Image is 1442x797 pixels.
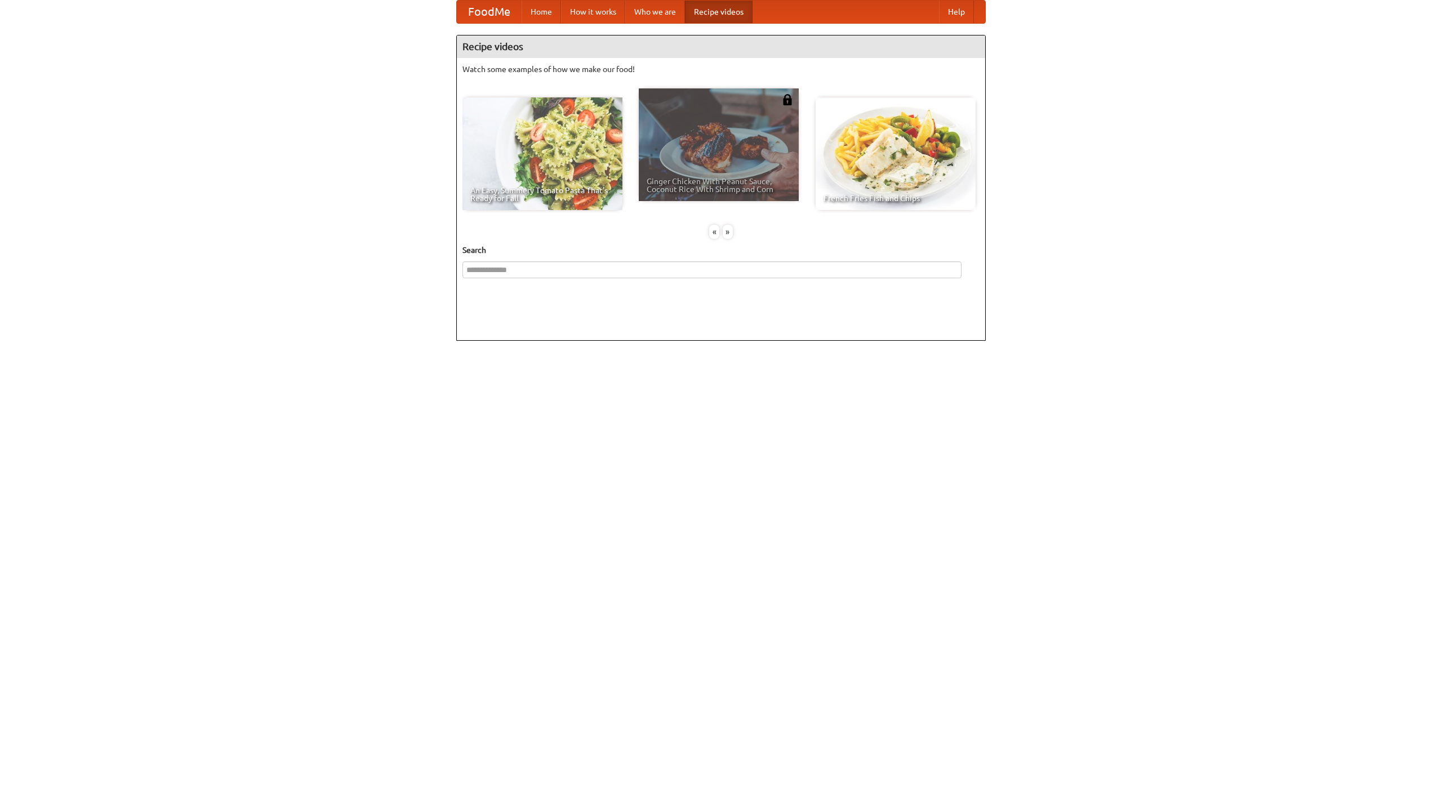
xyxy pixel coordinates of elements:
[709,225,719,239] div: «
[462,244,980,256] h5: Search
[561,1,625,23] a: How it works
[462,64,980,75] p: Watch some examples of how we make our food!
[782,94,793,105] img: 483408.png
[625,1,685,23] a: Who we are
[462,97,622,210] a: An Easy, Summery Tomato Pasta That's Ready for Fall
[522,1,561,23] a: Home
[824,194,968,202] span: French Fries Fish and Chips
[457,1,522,23] a: FoodMe
[470,186,615,202] span: An Easy, Summery Tomato Pasta That's Ready for Fall
[816,97,976,210] a: French Fries Fish and Chips
[457,35,985,58] h4: Recipe videos
[723,225,733,239] div: »
[685,1,753,23] a: Recipe videos
[939,1,974,23] a: Help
